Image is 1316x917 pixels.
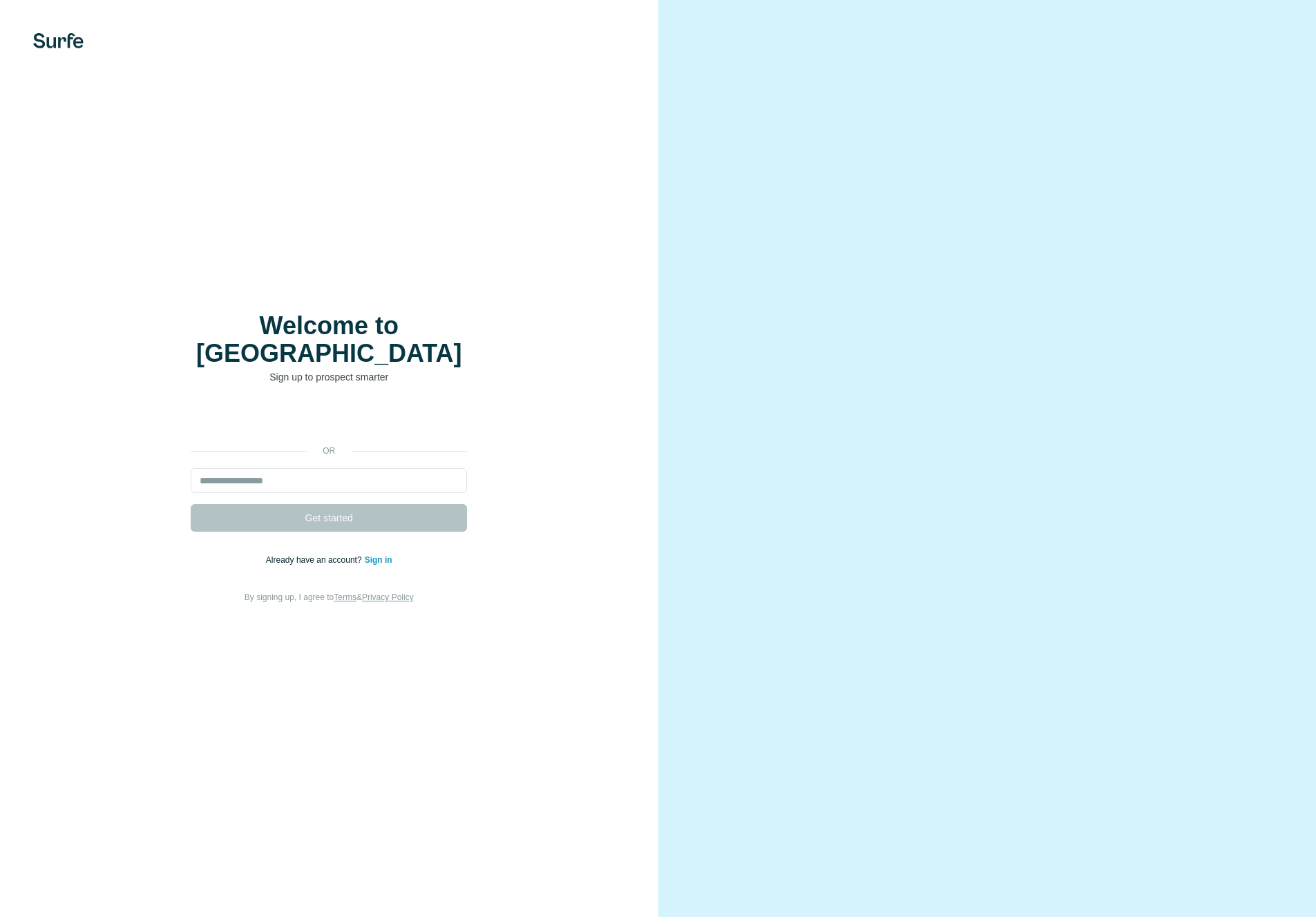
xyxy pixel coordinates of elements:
[362,592,414,602] a: Privacy Policy
[191,312,467,367] h1: Welcome to [GEOGRAPHIC_DATA]
[33,33,84,48] img: Surfe's logo
[245,592,414,602] span: By signing up, I agree to &
[266,555,365,565] span: Already have an account?
[365,555,392,565] a: Sign in
[191,370,467,384] p: Sign up to prospect smarter
[334,592,356,602] a: Terms
[307,445,351,457] p: or
[184,405,474,435] iframe: Sign in with Google Button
